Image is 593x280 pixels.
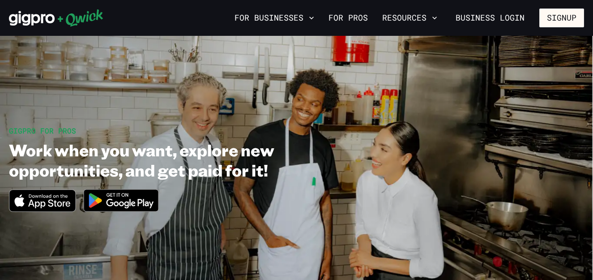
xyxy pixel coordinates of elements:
[325,10,371,26] a: For Pros
[379,10,441,26] button: Resources
[9,204,76,214] a: Download on the App Store
[539,9,584,27] button: Signup
[231,10,318,26] button: For Businesses
[78,184,165,217] img: Get it on Google Play
[9,126,76,135] span: GIGPRO FOR PROS
[448,9,532,27] a: Business Login
[9,140,354,180] h1: Work when you want, explore new opportunities, and get paid for it!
